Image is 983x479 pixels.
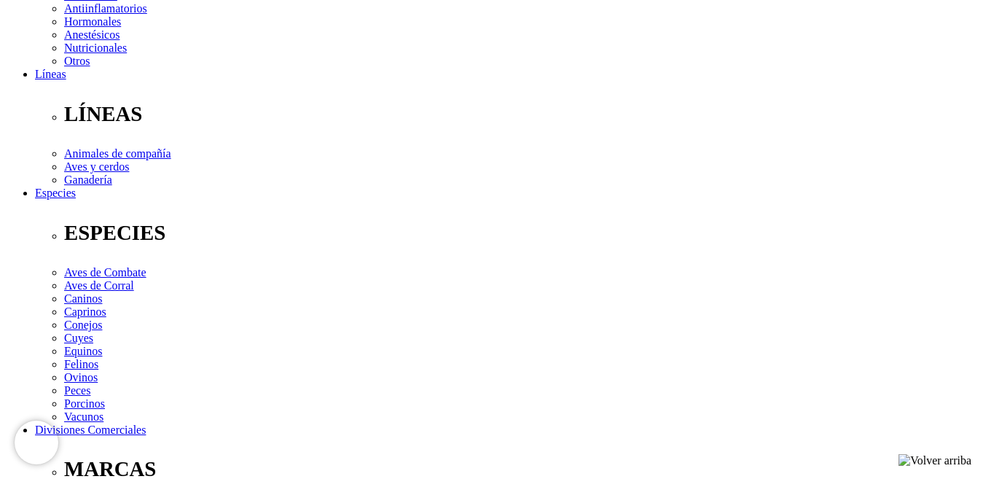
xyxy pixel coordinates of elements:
[64,410,103,423] a: Vacunos
[64,279,134,292] a: Aves de Corral
[898,454,971,467] img: Volver arriba
[64,292,102,305] a: Caninos
[64,266,146,279] a: Aves de Combate
[35,187,76,199] a: Especies
[64,371,98,383] a: Ovinos
[64,28,120,41] a: Anestésicos
[64,174,112,186] a: Ganadería
[64,2,147,15] a: Antiinflamatorios
[64,147,171,160] a: Animales de compañía
[35,68,66,80] a: Líneas
[64,160,129,173] a: Aves y cerdos
[64,358,98,370] a: Felinos
[64,345,102,357] a: Equinos
[64,332,93,344] a: Cuyes
[64,221,977,245] p: ESPECIES
[15,421,58,464] iframe: Brevo live chat
[64,42,127,54] a: Nutricionales
[64,15,121,28] a: Hormonales
[35,424,146,436] a: Divisiones Comerciales
[64,305,106,318] a: Caprinos
[64,55,90,67] a: Otros
[64,102,977,126] p: LÍNEAS
[64,397,105,410] a: Porcinos
[64,384,90,397] a: Peces
[64,319,102,331] a: Conejos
